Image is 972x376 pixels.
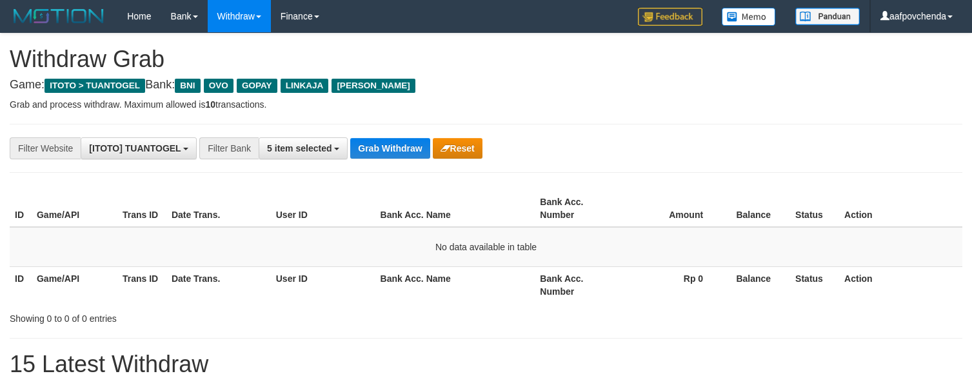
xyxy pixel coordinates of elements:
span: LINKAJA [281,79,329,93]
th: Action [839,190,962,227]
th: Trans ID [117,190,166,227]
th: Balance [722,190,790,227]
td: No data available in table [10,227,962,267]
th: Bank Acc. Name [375,266,535,303]
th: Game/API [32,190,117,227]
button: Grab Withdraw [350,138,430,159]
th: Status [790,190,839,227]
img: panduan.png [795,8,860,25]
span: BNI [175,79,200,93]
p: Grab and process withdraw. Maximum allowed is transactions. [10,98,962,111]
th: Bank Acc. Number [535,266,620,303]
th: User ID [271,190,375,227]
span: 5 item selected [267,143,332,153]
button: [ITOTO] TUANTOGEL [81,137,197,159]
th: Bank Acc. Number [535,190,620,227]
img: Feedback.jpg [638,8,702,26]
div: Filter Website [10,137,81,159]
th: Date Trans. [166,190,271,227]
th: ID [10,190,32,227]
th: Date Trans. [166,266,271,303]
span: [ITOTO] TUANTOGEL [89,143,181,153]
button: Reset [433,138,482,159]
span: OVO [204,79,233,93]
th: Balance [722,266,790,303]
h1: Withdraw Grab [10,46,962,72]
span: ITOTO > TUANTOGEL [45,79,145,93]
th: Status [790,266,839,303]
th: Bank Acc. Name [375,190,535,227]
th: User ID [271,266,375,303]
th: Action [839,266,962,303]
img: Button%20Memo.svg [722,8,776,26]
th: Amount [620,190,722,227]
th: ID [10,266,32,303]
img: MOTION_logo.png [10,6,108,26]
th: Trans ID [117,266,166,303]
span: [PERSON_NAME] [332,79,415,93]
button: 5 item selected [259,137,348,159]
th: Rp 0 [620,266,722,303]
span: GOPAY [237,79,277,93]
div: Filter Bank [199,137,259,159]
div: Showing 0 to 0 of 0 entries [10,307,395,325]
th: Game/API [32,266,117,303]
strong: 10 [205,99,215,110]
h4: Game: Bank: [10,79,962,92]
